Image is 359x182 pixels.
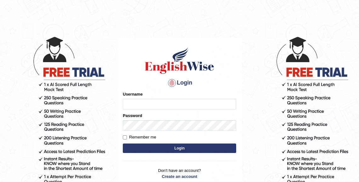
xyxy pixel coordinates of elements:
img: Logo of English Wise sign in for intelligent practice with AI [144,46,215,75]
a: Create an account [123,173,236,179]
label: Username [123,91,143,97]
label: Password [123,113,142,119]
h4: Login [123,78,236,88]
input: Remember me [123,135,127,139]
button: Login [123,144,236,153]
label: Remember me [123,134,156,140]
